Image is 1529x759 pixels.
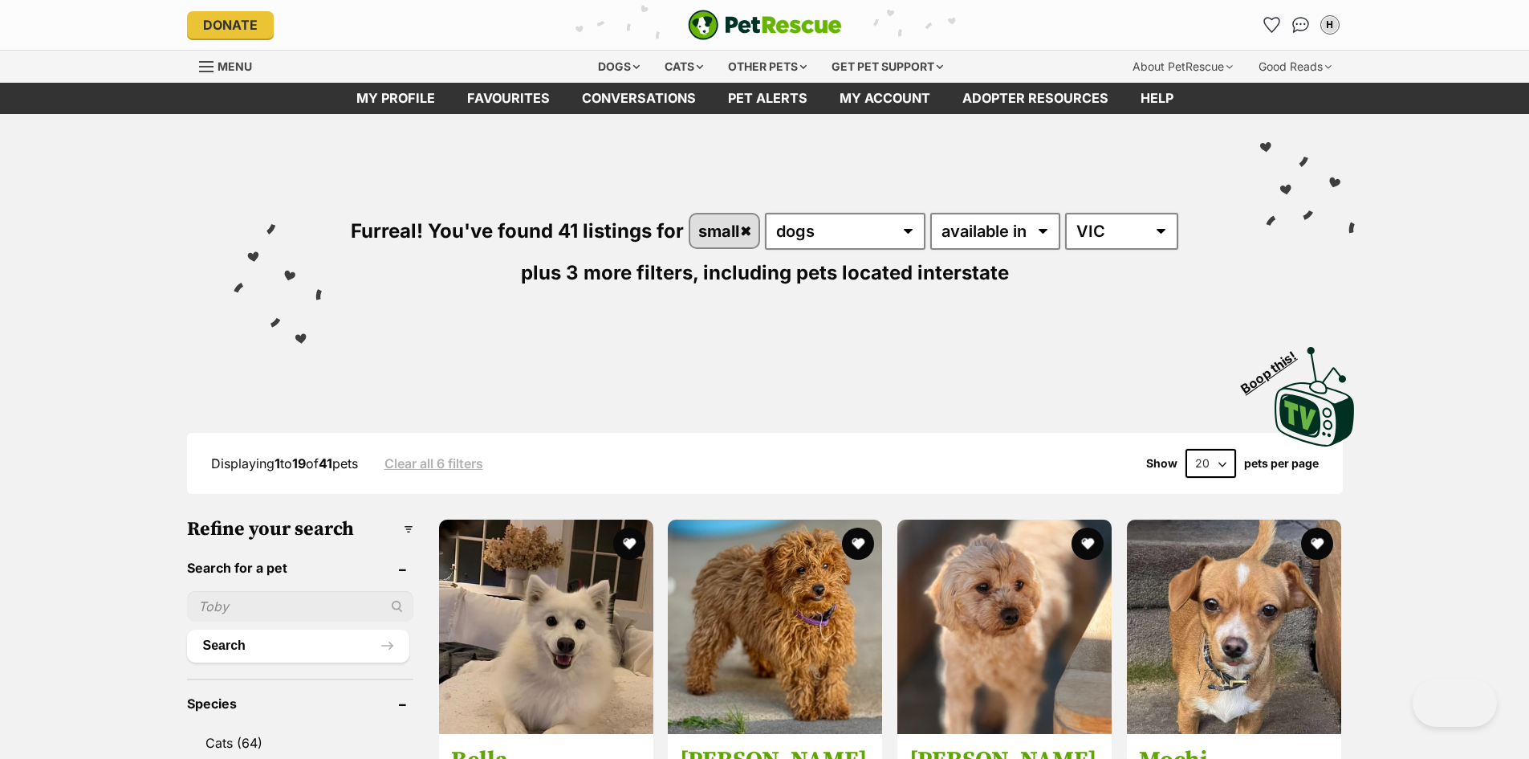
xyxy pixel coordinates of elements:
[668,520,882,734] img: Quade - Poodle (Toy) Dog
[1317,12,1343,38] button: My account
[351,219,684,243] span: Furreal! You've found 41 listings for
[218,59,252,73] span: Menu
[688,10,842,40] a: PetRescue
[187,561,413,575] header: Search for a pet
[717,51,818,83] div: Other pets
[823,83,946,114] a: My account
[521,261,698,284] span: plus 3 more filters,
[1275,347,1355,447] img: PetRescue TV logo
[1121,51,1244,83] div: About PetRescue
[1244,457,1319,470] label: pets per page
[703,261,1009,284] span: including pets located interstate
[612,528,645,560] button: favourite
[439,520,653,734] img: Bella - Japanese Spitz Dog
[451,83,566,114] a: Favourites
[842,528,874,560] button: favourite
[1413,679,1497,727] iframe: Help Scout Beacon - Open
[319,455,332,471] strong: 41
[690,214,758,247] a: small
[187,696,413,711] header: Species
[1288,12,1314,38] a: Conversations
[897,520,1112,734] img: Quinn - Poodle (Miniature) Dog
[187,630,409,662] button: Search
[653,51,714,83] div: Cats
[211,455,358,471] span: Displaying to of pets
[187,11,274,39] a: Donate
[820,51,954,83] div: Get pet support
[384,456,483,471] a: Clear all 6 filters
[1292,17,1309,33] img: chat-41dd97257d64d25036548639549fe6c8038ab92f7586957e7f3b1b290dea8141.svg
[1259,12,1343,38] ul: Account quick links
[340,83,451,114] a: My profile
[274,455,280,471] strong: 1
[566,83,712,114] a: conversations
[1259,12,1285,38] a: Favourites
[187,591,413,622] input: Toby
[688,10,842,40] img: logo-e224e6f780fb5917bec1dbf3a21bbac754714ae5b6737aabdf751b685950b380.svg
[946,83,1124,114] a: Adopter resources
[1247,51,1343,83] div: Good Reads
[1238,338,1311,396] span: Boop this!
[1301,528,1333,560] button: favourite
[712,83,823,114] a: Pet alerts
[1072,528,1104,560] button: favourite
[1146,457,1177,470] span: Show
[1322,17,1338,33] div: H
[292,455,306,471] strong: 19
[187,518,413,541] h3: Refine your search
[587,51,651,83] div: Dogs
[1127,520,1341,734] img: Mochi - Fox Terrier (Smooth) x Chihuahua Dog
[199,51,263,80] a: Menu
[1275,333,1355,450] a: Boop this!
[1124,83,1189,114] a: Help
